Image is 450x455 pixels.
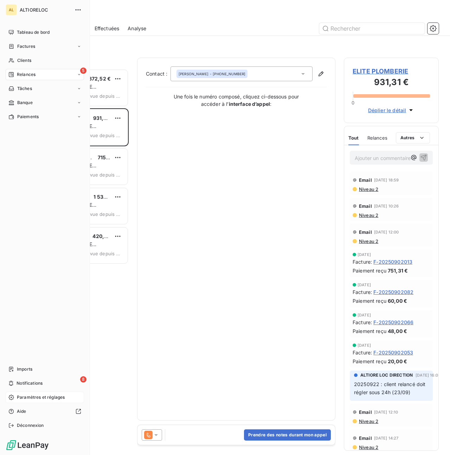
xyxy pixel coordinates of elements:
button: Déplier le détail [366,106,417,114]
span: Email [359,229,372,235]
span: 7 872,52 € [85,76,111,82]
span: 48,00 € [388,327,407,335]
span: prévue depuis 2 jours [82,211,122,217]
h3: 931,31 € [353,76,430,90]
span: F-20250902082 [373,288,413,296]
span: Niveau 2 [358,212,378,218]
span: Déplier le détail [368,107,406,114]
span: Paiement reçu [353,358,386,365]
span: ELITE PLOMBERIE [353,66,430,76]
span: Paiements [17,114,39,120]
span: Facture : [353,349,372,356]
span: Clients [17,57,31,64]
span: 1 532,56 € [94,194,120,200]
span: Paiement reçu [353,267,386,274]
span: [DATE] 18:59 [374,178,399,182]
span: Paiement reçu [353,327,386,335]
span: Niveau 2 [358,186,378,192]
iframe: Intercom live chat [426,431,443,448]
span: ALTIORE LOC DIRECTION [360,372,413,378]
span: F-20250902013 [373,258,412,265]
span: Factures [17,43,35,50]
div: - [PHONE_NUMBER] [179,71,245,76]
span: Niveau 2 [358,444,378,450]
span: 931,31 € [93,115,114,121]
span: F-20250902053 [373,349,413,356]
span: Aide [17,408,26,415]
span: 751,31 € [388,267,408,274]
span: Banque [17,100,33,106]
span: Relances [17,71,36,78]
span: [DATE] 10:26 [374,204,399,208]
span: [DATE] 14:27 [374,436,399,440]
span: Tâches [17,85,32,92]
span: Relances [367,135,387,141]
button: Prendre des notes durant mon appel [244,429,331,441]
span: [DATE] 16:05 [416,373,441,377]
span: [DATE] [358,313,371,317]
span: Niveau 2 [358,238,378,244]
span: Email [359,177,372,183]
span: prévue depuis 3 jours [82,133,122,138]
span: 5 [80,68,86,74]
label: Contact : [146,70,171,77]
span: Email [359,203,372,209]
span: 20,00 € [388,358,407,365]
span: [DATE] [358,343,371,347]
span: [DATE] [358,252,371,257]
span: Email [359,409,372,415]
span: [DATE] [358,283,371,287]
span: Analyse [128,25,146,32]
span: Tableau de bord [17,29,50,36]
span: 0 [352,100,354,105]
span: Facture : [353,288,372,296]
span: Niveau 2 [358,418,378,424]
input: Rechercher [319,23,425,34]
span: [PERSON_NAME] [179,71,208,76]
span: Paramètres et réglages [17,394,65,400]
strong: interface d’appel [229,101,270,107]
span: [DATE] 12:10 [374,410,398,414]
span: [DATE] 12:00 [374,230,399,234]
span: Email [359,435,372,441]
div: AL [6,4,17,15]
span: Déconnexion [17,422,44,429]
a: Aide [6,406,84,417]
span: Effectuées [95,25,120,32]
p: Une fois le numéro composé, cliquez ci-dessous pour accéder à l’ : [166,93,307,108]
span: Paiement reçu [353,297,386,305]
span: Imports [17,366,32,372]
span: ALTIORELOC [20,7,70,13]
img: Logo LeanPay [6,440,49,451]
span: 420,00 € [92,233,115,239]
span: Tout [348,135,359,141]
span: 60,00 € [388,297,407,305]
span: Facture : [353,258,372,265]
span: prévue depuis hier [82,251,122,256]
span: prévue depuis 6 jours [82,93,122,99]
span: F-20250902066 [373,319,413,326]
span: prévue depuis 2 jours [82,172,122,178]
span: 8 [80,376,86,383]
span: Facture : [353,319,372,326]
span: Notifications [17,380,43,386]
span: 715,20 € [98,154,119,160]
button: Autres [396,132,430,143]
span: 20250922 : client relancé doit régler sous 24h (23/09) [354,381,427,395]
